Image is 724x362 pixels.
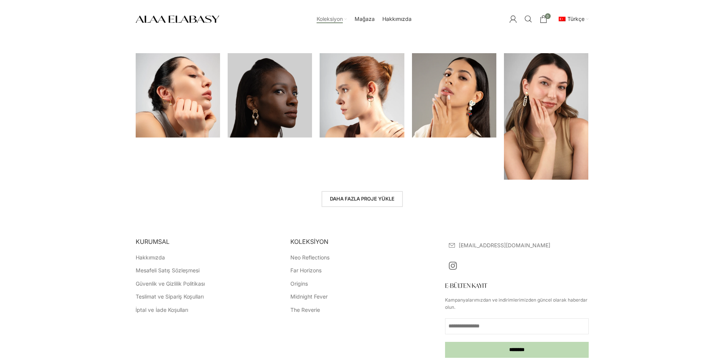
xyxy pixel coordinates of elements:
a: Daha fazla proje yükle [322,191,403,207]
a: Origins [290,280,309,288]
a: Far Horizons [290,267,322,274]
a: Midnight Fever [290,293,328,300]
a: Mağaza [355,11,375,27]
h5: KURUMSAL [136,237,279,246]
div: İkincil navigasyon [553,11,593,27]
a: Güvenlik ve Gizlilik Politikası [136,280,206,288]
a: Koleksiyon [317,11,347,27]
a: Arama [521,11,536,27]
img: Türkçe [559,17,566,21]
a: Hakkımızda [382,11,412,27]
a: 0 [536,11,551,27]
a: Mesafeli Satış Sözleşmesi [136,267,200,274]
a: Site logo [136,15,219,22]
span: Mağaza [355,16,375,23]
span: 0 [545,13,551,19]
a: tr_TRTürkçe [557,11,589,27]
a: Liste öğesi bağlantısı [449,241,588,250]
a: İptal ve İade Koşulları [136,306,189,314]
a: The Reverie [290,306,321,314]
input: E-posta adresi * [445,318,588,334]
a: Teslimat ve Sipariş Koşulları [136,293,204,300]
span: Koleksiyon [317,16,343,23]
a: Neo Reflections [290,254,330,261]
h3: E-BÜLTEN KAYIT [445,283,588,289]
span: Türkçe [567,16,585,22]
span: Hakkımızda [382,16,412,23]
a: Instagram sosyal bağlantısı [445,258,461,275]
h5: KOLEKSİYON [290,237,434,246]
p: Kampanyalarımızdan ve indirimlerimizden güncel olarak haberdar olun. [445,296,588,311]
a: Hakkımızda [136,254,166,261]
div: Ana yönlendirici [223,11,505,27]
